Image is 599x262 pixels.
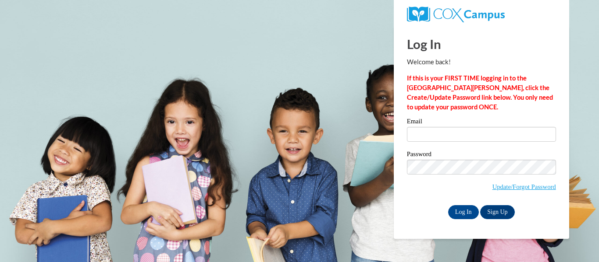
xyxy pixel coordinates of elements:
[407,7,505,22] img: COX Campus
[407,10,505,17] a: COX Campus
[407,118,556,127] label: Email
[407,57,556,67] p: Welcome back!
[480,205,514,219] a: Sign Up
[448,205,479,219] input: Log In
[492,183,556,190] a: Update/Forgot Password
[407,74,553,111] strong: If this is your FIRST TIME logging in to the [GEOGRAPHIC_DATA][PERSON_NAME], click the Create/Upd...
[407,35,556,53] h1: Log In
[407,151,556,160] label: Password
